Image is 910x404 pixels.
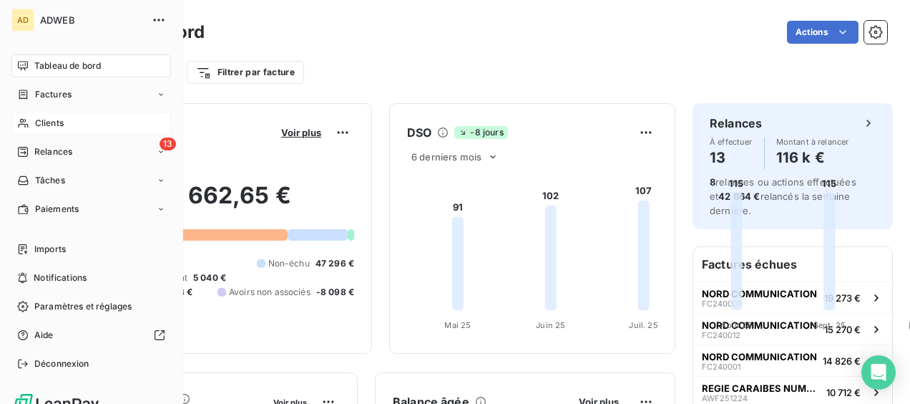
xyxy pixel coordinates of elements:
[720,320,752,330] tspan: Août 25
[34,300,132,313] span: Paramètres et réglages
[34,357,89,370] span: Déconnexion
[702,383,821,394] span: REGIE CARAIBES NUMERO 1 sas
[710,146,753,169] h4: 13
[34,145,72,158] span: Relances
[268,257,310,270] span: Non-échu
[160,138,176,150] span: 13
[34,271,87,284] span: Notifications
[35,174,65,187] span: Tâches
[35,203,79,216] span: Paiements
[315,257,354,270] span: 47 296 €
[710,115,762,132] h6: Relances
[702,351,817,362] span: NORD COMMUNICATION
[35,117,64,130] span: Clients
[702,362,740,371] span: FC240001
[702,394,748,403] span: AWF251224
[823,355,861,367] span: 14 826 €
[81,181,354,224] h2: 172 662,65 €
[229,286,310,299] span: Avoirs non associés
[411,151,481,163] span: 6 derniers mois
[11,9,34,32] div: AD
[35,88,72,101] span: Factures
[11,324,171,347] a: Aide
[444,320,471,330] tspan: Mai 25
[629,320,657,330] tspan: Juil. 25
[281,127,321,138] span: Voir plus
[454,126,507,139] span: -8 jours
[776,138,849,146] span: Montant à relancer
[277,126,326,139] button: Voir plus
[34,59,101,72] span: Tableau de bord
[861,355,896,390] div: Open Intercom Messenger
[826,387,861,398] span: 10 712 €
[536,320,565,330] tspan: Juin 25
[40,14,143,26] span: ADWEB
[316,286,354,299] span: -8 098 €
[693,345,892,376] button: NORD COMMUNICATIONFC24000114 826 €
[34,243,66,256] span: Imports
[776,146,849,169] h4: 116 k €
[813,320,846,330] tspan: Sept. 25
[710,138,753,146] span: À effectuer
[787,21,858,44] button: Actions
[193,271,226,284] span: 5 040 €
[407,124,431,141] h6: DSO
[34,329,54,342] span: Aide
[187,61,304,84] button: Filtrer par facture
